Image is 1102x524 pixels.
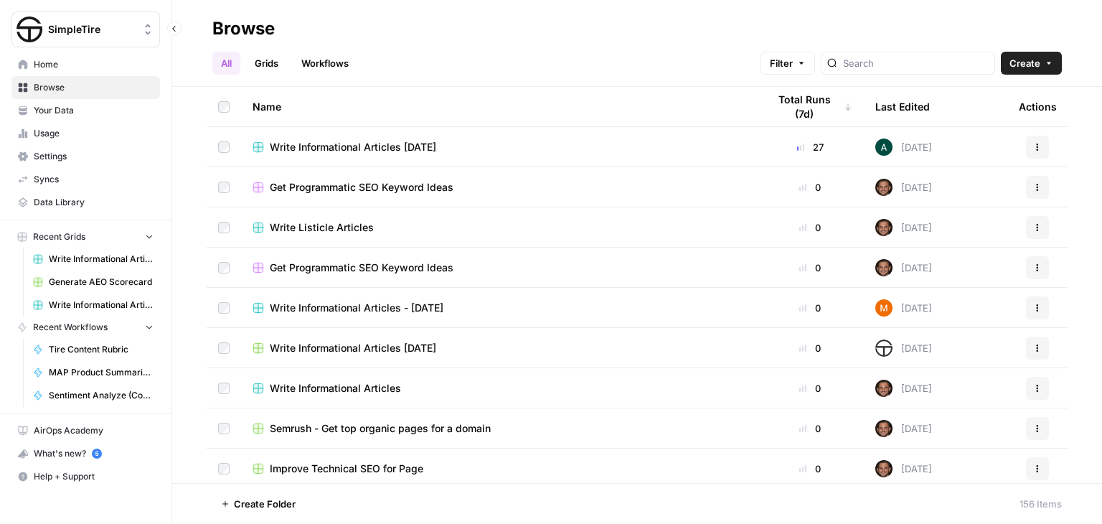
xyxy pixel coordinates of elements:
[875,139,893,156] img: 0szu1q4ulr6h1p8vl7uvkaevzd3u
[212,492,304,515] button: Create Folder
[253,381,745,396] a: Write Informational Articles
[770,56,793,70] span: Filter
[27,338,160,361] a: Tire Content Rubric
[17,17,42,42] img: SimpleTire Logo
[768,261,852,275] div: 0
[270,220,374,235] span: Write Listicle Articles
[27,294,160,317] a: Write Informational Articles - [DATE]
[1019,497,1062,511] div: 156 Items
[1019,87,1057,126] div: Actions
[875,420,893,437] img: he47wwoytsw914jy05m5ozw82kp0
[270,421,491,436] span: Semrush - Get top organic pages for a domain
[768,341,852,355] div: 0
[49,253,154,266] span: Write Informational Articles [DATE]
[34,196,154,209] span: Data Library
[34,424,154,437] span: AirOps Academy
[875,460,932,477] div: [DATE]
[34,470,154,483] span: Help + Support
[875,380,932,397] div: [DATE]
[253,140,745,154] a: Write Informational Articles [DATE]
[875,299,893,317] img: majb0fxdgcbh8ah3r15io2faneet
[253,341,745,355] a: Write Informational Articles [DATE]
[11,465,160,488] button: Help + Support
[49,366,154,379] span: MAP Product Summarization
[293,52,357,75] a: Workflows
[875,139,932,156] div: [DATE]
[875,219,893,236] img: he47wwoytsw914jy05m5ozw82kp0
[34,58,154,71] span: Home
[49,299,154,312] span: Write Informational Articles - [DATE]
[11,76,160,99] a: Browse
[270,180,453,195] span: Get Programmatic SEO Keyword Ideas
[875,340,932,357] div: [DATE]
[11,226,160,248] button: Recent Grids
[843,56,989,70] input: Search
[27,361,160,384] a: MAP Product Summarization
[768,301,852,315] div: 0
[875,179,932,196] div: [DATE]
[253,220,745,235] a: Write Listicle Articles
[875,460,893,477] img: he47wwoytsw914jy05m5ozw82kp0
[253,301,745,315] a: Write Informational Articles - [DATE]
[768,381,852,396] div: 0
[11,122,160,145] a: Usage
[270,462,423,476] span: Improve Technical SEO for Page
[27,384,160,407] a: Sentiment Analyze (Conversation Level)
[34,104,154,117] span: Your Data
[11,442,160,465] button: What's new? 5
[27,271,160,294] a: Generate AEO Scorecard
[253,180,745,195] a: Get Programmatic SEO Keyword Ideas
[11,99,160,122] a: Your Data
[11,168,160,191] a: Syncs
[270,341,436,355] span: Write Informational Articles [DATE]
[270,261,453,275] span: Get Programmatic SEO Keyword Ideas
[246,52,287,75] a: Grids
[875,259,893,276] img: he47wwoytsw914jy05m5ozw82kp0
[768,180,852,195] div: 0
[33,230,85,243] span: Recent Grids
[49,276,154,289] span: Generate AEO Scorecard
[12,443,159,464] div: What's new?
[1001,52,1062,75] button: Create
[875,299,932,317] div: [DATE]
[768,462,852,476] div: 0
[270,381,401,396] span: Write Informational Articles
[768,421,852,436] div: 0
[270,301,443,315] span: Write Informational Articles - [DATE]
[760,52,815,75] button: Filter
[875,340,893,357] img: lar1sgqvqn3sr8xovzmvdpkywnbn
[875,420,932,437] div: [DATE]
[875,87,930,126] div: Last Edited
[11,317,160,338] button: Recent Workflows
[253,87,745,126] div: Name
[253,462,745,476] a: Improve Technical SEO for Page
[48,22,135,37] span: SimpleTire
[11,419,160,442] a: AirOps Academy
[34,127,154,140] span: Usage
[11,145,160,168] a: Settings
[11,53,160,76] a: Home
[270,140,436,154] span: Write Informational Articles [DATE]
[1009,56,1040,70] span: Create
[875,179,893,196] img: he47wwoytsw914jy05m5ozw82kp0
[49,389,154,402] span: Sentiment Analyze (Conversation Level)
[34,81,154,94] span: Browse
[33,321,108,334] span: Recent Workflows
[49,343,154,356] span: Tire Content Rubric
[34,173,154,186] span: Syncs
[768,140,852,154] div: 27
[768,87,852,126] div: Total Runs (7d)
[34,150,154,163] span: Settings
[253,261,745,275] a: Get Programmatic SEO Keyword Ideas
[95,450,98,457] text: 5
[11,11,160,47] button: Workspace: SimpleTire
[253,421,745,436] a: Semrush - Get top organic pages for a domain
[27,248,160,271] a: Write Informational Articles [DATE]
[768,220,852,235] div: 0
[212,17,275,40] div: Browse
[11,191,160,214] a: Data Library
[234,497,296,511] span: Create Folder
[212,52,240,75] a: All
[875,219,932,236] div: [DATE]
[875,259,932,276] div: [DATE]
